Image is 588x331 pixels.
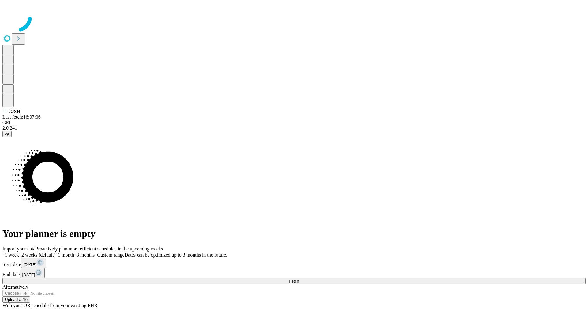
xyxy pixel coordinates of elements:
[2,303,97,308] span: With your OR schedule from your existing EHR
[2,228,586,239] h1: Your planner is empty
[2,258,586,268] div: Start date
[289,279,299,283] span: Fetch
[97,252,124,257] span: Custom range
[21,258,46,268] button: [DATE]
[5,132,9,136] span: @
[2,114,41,120] span: Last fetch: 16:07:06
[2,278,586,284] button: Fetch
[36,246,164,251] span: Proactively plan more efficient schedules in the upcoming weeks.
[2,125,586,131] div: 2.0.241
[20,268,45,278] button: [DATE]
[2,131,12,137] button: @
[125,252,227,257] span: Dates can be optimized up to 3 months in the future.
[9,109,20,114] span: GJSH
[5,252,19,257] span: 1 week
[24,262,36,267] span: [DATE]
[77,252,95,257] span: 3 months
[21,252,55,257] span: 2 weeks (default)
[2,284,28,290] span: Alternatively
[22,272,35,277] span: [DATE]
[58,252,74,257] span: 1 month
[2,246,36,251] span: Import your data
[2,296,30,303] button: Upload a file
[2,268,586,278] div: End date
[2,120,586,125] div: GEI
